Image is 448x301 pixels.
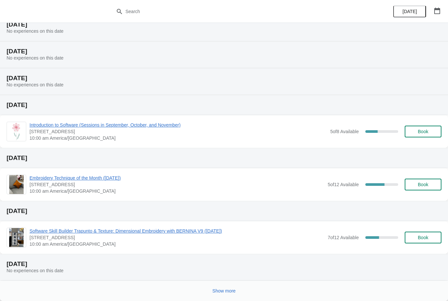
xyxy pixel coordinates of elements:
span: [DATE] [402,9,417,14]
h2: [DATE] [7,208,441,214]
span: Software Skill Builder Trapunto & Texture: Dimensional Embroidery with BERNINA V9 ([DATE]) [30,228,324,234]
span: Book [418,182,428,187]
span: No experiences on this date [7,82,64,87]
img: Embroidery Technique of the Month (October 7, 2025) | 1300 Salem Rd SW, Suite 350, Rochester, MN ... [9,175,24,194]
button: Book [405,232,441,243]
span: 5 of 12 Available [328,182,359,187]
button: Book [405,179,441,190]
img: Introduction to Software (Sessions in September, October, and November) | 1300 Salem Rd SW, Suite... [11,122,22,141]
span: 10:00 am America/[GEOGRAPHIC_DATA] [30,135,327,141]
span: Show more [213,288,236,293]
span: No experiences on this date [7,55,64,61]
img: Software Skill Builder Trapunto & Texture: Dimensional Embroidery with BERNINA V9 (October 8, 202... [9,228,24,247]
span: [STREET_ADDRESS] [30,181,324,188]
h2: [DATE] [7,102,441,108]
span: 7 of 12 Available [328,235,359,240]
span: [STREET_ADDRESS] [30,128,327,135]
button: Book [405,126,441,137]
span: Book [418,235,428,240]
span: No experiences on this date [7,28,64,34]
span: 10:00 am America/[GEOGRAPHIC_DATA] [30,188,324,194]
input: Search [125,6,336,17]
span: Embroidery Technique of the Month ([DATE]) [30,175,324,181]
h2: [DATE] [7,48,441,55]
h2: [DATE] [7,155,441,161]
button: [DATE] [393,6,426,17]
span: 5 of 8 Available [330,129,359,134]
h2: [DATE] [7,75,441,81]
h2: [DATE] [7,21,441,28]
button: Show more [210,285,238,297]
span: Book [418,129,428,134]
span: [STREET_ADDRESS] [30,234,324,241]
span: Introduction to Software (Sessions in September, October, and November) [30,122,327,128]
h2: [DATE] [7,261,441,267]
span: No experiences on this date [7,268,64,273]
span: 10:00 am America/[GEOGRAPHIC_DATA] [30,241,324,247]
